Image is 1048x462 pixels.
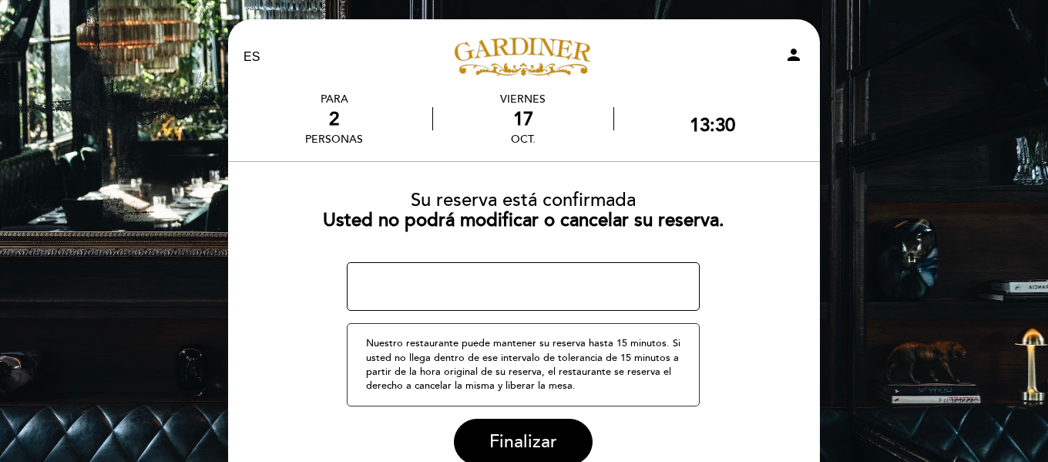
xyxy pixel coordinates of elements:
[347,323,700,406] div: Nuestro restaurante puede mantener su reserva hasta 15 minutos. Si usted no llega dentro de ese i...
[433,133,613,146] div: oct.
[784,46,803,64] i: person
[784,46,803,69] button: person
[411,189,636,211] span: Su reserva está confirmada
[305,93,363,106] div: PARA
[433,93,613,106] div: viernes
[323,209,724,231] b: Usted no podrá modificar o cancelar su reserva.
[433,108,613,130] div: 17
[690,114,735,137] div: 13:30
[305,133,363,146] div: personas
[489,431,557,453] span: Finalizar
[305,108,363,130] div: 2
[427,36,620,79] a: [PERSON_NAME]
